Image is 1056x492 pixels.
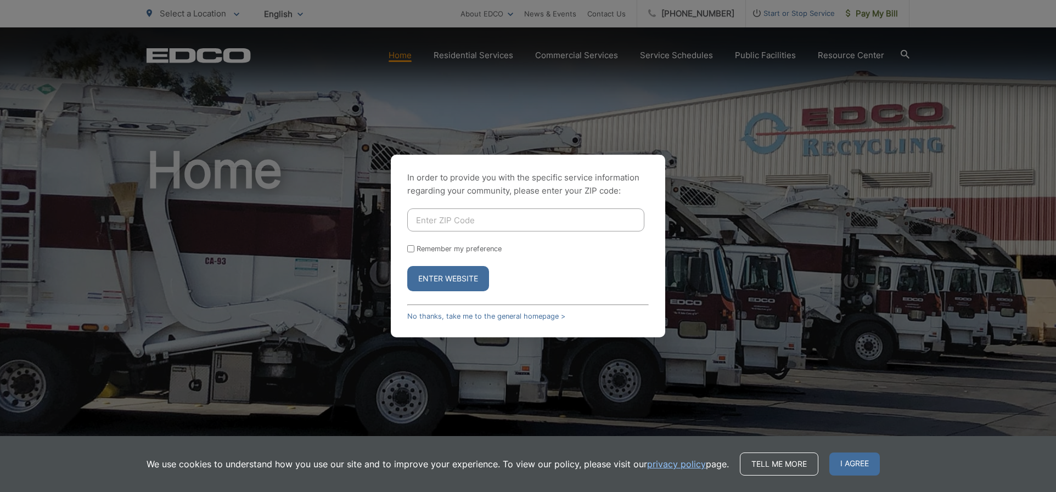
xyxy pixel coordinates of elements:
button: Enter Website [407,266,489,291]
p: We use cookies to understand how you use our site and to improve your experience. To view our pol... [147,457,729,471]
label: Remember my preference [417,245,502,253]
span: I agree [829,453,880,476]
a: privacy policy [647,457,706,471]
p: In order to provide you with the specific service information regarding your community, please en... [407,171,649,197]
a: Tell me more [740,453,818,476]
input: Enter ZIP Code [407,208,644,231]
a: No thanks, take me to the general homepage > [407,312,565,320]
